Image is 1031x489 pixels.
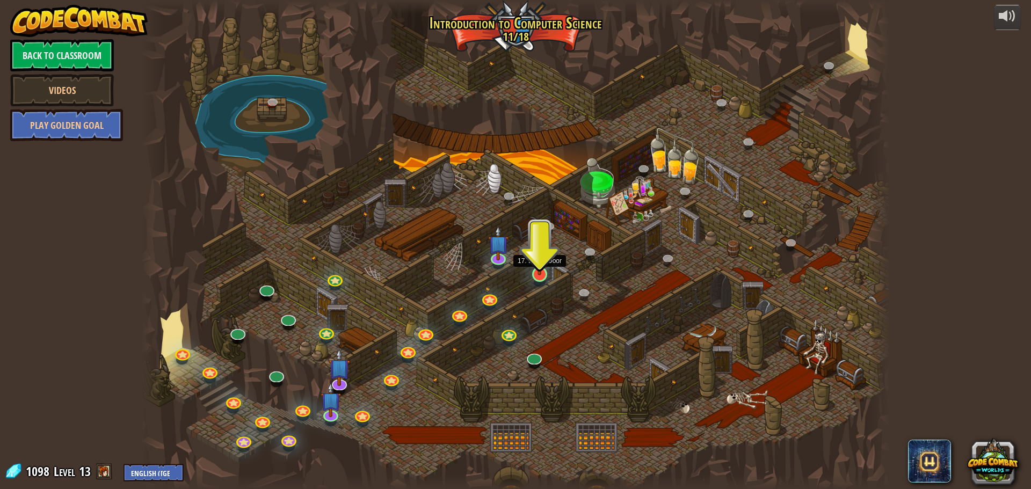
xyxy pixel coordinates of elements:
[54,463,75,480] span: Level
[10,39,114,71] a: Back to Classroom
[10,5,148,37] img: CodeCombat - Learn how to code by playing a game
[321,383,341,417] img: level-banner-unstarted-subscriber.png
[26,463,53,480] span: 1098
[994,5,1021,30] button: Adjust volume
[79,463,91,480] span: 13
[328,349,350,386] img: level-banner-unstarted-subscriber.png
[529,230,549,275] img: level-banner-unstarted.png
[10,109,123,141] a: Play Golden Goal
[10,74,114,106] a: Videos
[488,226,508,260] img: level-banner-unstarted-subscriber.png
